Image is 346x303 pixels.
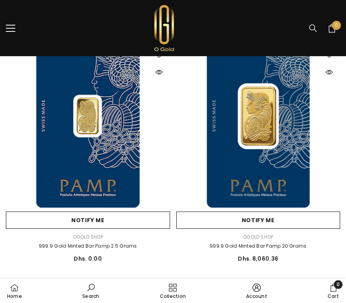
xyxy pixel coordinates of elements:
button: menu [6,24,15,33]
a: Cart [327,280,340,301]
span: Dhs. 8,060.36 [238,255,278,263]
a: Notify me [6,212,170,229]
a: Notify me [176,212,341,229]
a: Search [82,280,100,301]
a: 999.9 Gold Minted Bar Pamp 20 Grams [176,242,341,250]
a: Ogold Shop [243,234,273,240]
a: 999.9 Gold Minted Bar Pamp 2.5 Grams [6,43,170,208]
span: 0 [335,21,338,29]
a: Ogold Shop [73,234,103,240]
a: Home [6,280,23,301]
a: Collection [159,280,187,301]
img: Ogold Shop [154,5,174,51]
a: 999.9 Gold Minted Bar Pamp 20 Grams [176,43,341,208]
summary: Search [308,24,318,33]
button: Quick View [322,65,336,79]
a: Account [245,280,268,301]
button: Quick View [152,65,166,79]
